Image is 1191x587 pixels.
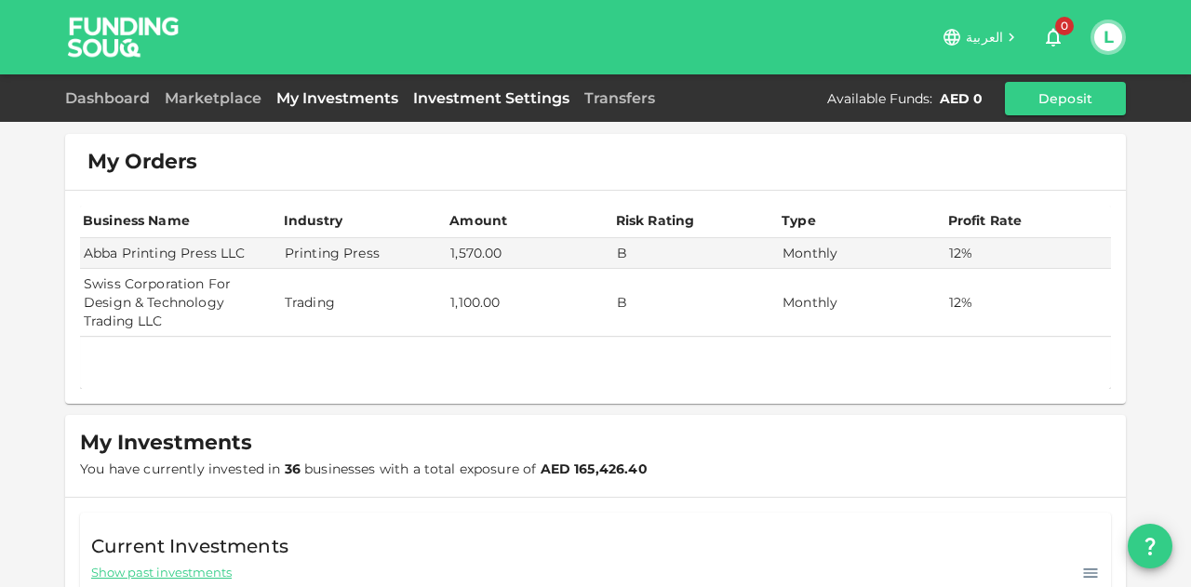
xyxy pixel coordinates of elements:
[948,209,1023,232] div: Profit Rate
[83,209,190,232] div: Business Name
[65,89,157,107] a: Dashboard
[1094,23,1122,51] button: L
[447,238,612,269] td: 1,570.00
[541,460,648,477] strong: AED 165,426.40
[1128,524,1172,568] button: question
[782,209,819,232] div: Type
[827,89,932,108] div: Available Funds :
[1005,82,1126,115] button: Deposit
[80,269,281,337] td: Swiss Corporation For Design & Technology Trading LLC
[91,564,232,581] span: Show past investments
[1055,17,1074,35] span: 0
[281,238,447,269] td: Printing Press
[577,89,662,107] a: Transfers
[285,460,301,477] strong: 36
[616,209,695,232] div: Risk Rating
[447,269,612,337] td: 1,100.00
[945,238,1112,269] td: 12%
[613,269,779,337] td: B
[449,209,507,232] div: Amount
[779,238,944,269] td: Monthly
[966,29,1003,46] span: العربية
[80,238,281,269] td: Abba Printing Press LLC
[1035,19,1072,56] button: 0
[940,89,983,108] div: AED 0
[613,238,779,269] td: B
[281,269,447,337] td: Trading
[945,269,1112,337] td: 12%
[269,89,406,107] a: My Investments
[406,89,577,107] a: Investment Settings
[87,149,197,175] span: My Orders
[779,269,944,337] td: Monthly
[157,89,269,107] a: Marketplace
[80,460,648,477] span: You have currently invested in businesses with a total exposure of
[91,531,288,561] span: Current Investments
[80,430,252,456] span: My Investments
[284,209,342,232] div: Industry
